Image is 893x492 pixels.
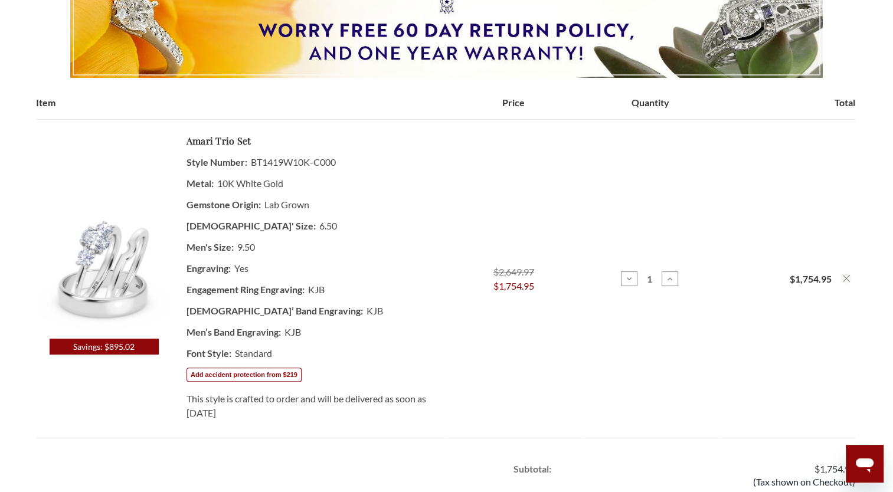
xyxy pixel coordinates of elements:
[187,322,281,343] dt: Men’s Band Engraving:
[187,173,431,194] dd: 10K White Gold
[446,96,582,120] th: Price
[841,273,852,284] button: Remove Amari 3/4 ct tw. Lab Grown Diamond Oval Solitaire Trio Set 10K White Gold from cart
[493,266,534,277] span: $2,649.97
[50,339,159,355] span: Savings: $895.02
[790,273,832,284] strong: $1,754.95
[582,96,718,120] th: Quantity
[187,237,234,258] dt: Men's Size:
[187,152,247,173] dt: Style Number:
[187,258,231,279] dt: Engraving:
[187,391,426,420] span: This style is crafted to order and will be delivered as soon as [DATE]
[493,279,534,293] span: $1,754.95
[846,445,884,483] iframe: Button to launch messaging window, conversation in progress
[187,300,363,322] dt: [DEMOGRAPHIC_DATA]’ Band Engraving:
[36,96,446,120] th: Item
[187,258,431,279] dd: Yes
[187,173,214,194] dt: Metal:
[187,322,431,343] dd: KJB
[36,203,172,339] img: Photo of Amari 3/4 ct tw. Lab Grown Oval Solitaire Trio Set 10K White Gold [BT1419W-C000]
[187,279,431,300] dd: KJB
[718,96,855,120] th: Total
[187,152,431,173] dd: BT1419W10K-C000
[187,134,251,148] a: Amari Trio Set
[187,343,231,364] dt: Font Style:
[639,273,660,284] input: Amari 3/4 ct tw. Lab Grown Diamond Oval Solitaire Trio Set 10K White Gold
[814,463,855,474] span: $1,754.95
[187,194,261,215] dt: Gemstone Origin:
[187,343,431,364] dd: Standard
[187,194,431,215] dd: Lab Grown
[753,476,855,487] span: (Tax shown on Checkout)
[513,463,551,474] strong: Subtotal:
[187,279,305,300] dt: Engagement Ring Engraving:
[187,237,431,258] dd: 9.50
[187,215,316,237] dt: [DEMOGRAPHIC_DATA]' Size:
[36,203,172,355] a: Savings: $895.02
